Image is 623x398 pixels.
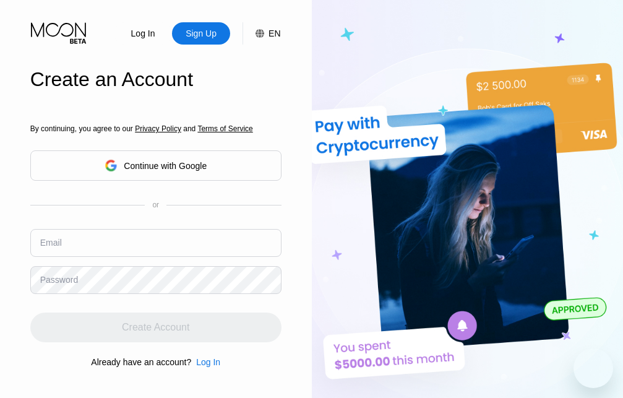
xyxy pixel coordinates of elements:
div: Log In [130,27,157,40]
div: or [152,201,159,209]
div: Password [40,275,78,285]
div: EN [243,22,280,45]
div: Continue with Google [124,161,207,171]
div: Already have an account? [91,357,191,367]
div: EN [269,28,280,38]
div: Email [40,238,62,248]
div: Log In [114,22,172,45]
div: Log In [191,357,220,367]
span: and [181,124,198,133]
div: Continue with Google [30,150,281,181]
div: Sign Up [184,27,218,40]
span: Terms of Service [197,124,252,133]
div: By continuing, you agree to our [30,124,281,133]
iframe: Button to launch messaging window [574,348,613,388]
div: Sign Up [172,22,230,45]
div: Log In [196,357,220,367]
span: Privacy Policy [135,124,181,133]
div: Create an Account [30,68,281,91]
